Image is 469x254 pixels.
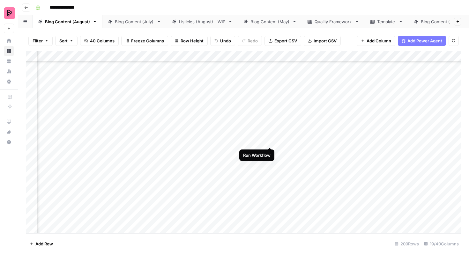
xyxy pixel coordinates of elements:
[314,38,337,44] span: Import CSV
[238,36,262,46] button: Redo
[55,36,78,46] button: Sort
[392,239,421,249] div: 200 Rows
[304,36,341,46] button: Import CSV
[4,66,14,76] a: Usage
[4,56,14,66] a: Your Data
[102,15,167,28] a: Blog Content (July)
[243,152,271,158] div: Run Workflow
[250,18,290,25] div: Blog Content (May)
[264,36,301,46] button: Export CSV
[179,18,226,25] div: Listicles (August) - WIP
[35,241,53,247] span: Add Row
[357,36,395,46] button: Add Column
[26,239,57,249] button: Add Row
[181,38,204,44] span: Row Height
[121,36,168,46] button: Freeze Columns
[302,15,365,28] a: Quality Framework
[45,18,90,25] div: Blog Content (August)
[407,38,442,44] span: Add Power Agent
[248,38,258,44] span: Redo
[131,38,164,44] span: Freeze Columns
[4,7,15,19] img: Preply Logo
[210,36,235,46] button: Undo
[421,18,460,25] div: Blog Content (April)
[167,15,238,28] a: Listicles (August) - WIP
[4,117,14,127] a: AirOps Academy
[115,18,154,25] div: Blog Content (July)
[4,76,14,87] a: Settings
[33,38,43,44] span: Filter
[274,38,297,44] span: Export CSV
[4,137,14,147] button: Help + Support
[398,36,446,46] button: Add Power Agent
[367,38,391,44] span: Add Column
[90,38,115,44] span: 40 Columns
[220,38,231,44] span: Undo
[377,18,396,25] div: Template
[33,15,102,28] a: Blog Content (August)
[421,239,461,249] div: 19/40 Columns
[28,36,53,46] button: Filter
[4,36,14,46] a: Home
[365,15,408,28] a: Template
[315,18,352,25] div: Quality Framework
[171,36,208,46] button: Row Height
[4,5,14,21] button: Workspace: Preply
[80,36,119,46] button: 40 Columns
[4,46,14,56] a: Browse
[238,15,302,28] a: Blog Content (May)
[59,38,68,44] span: Sort
[4,127,14,137] button: What's new?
